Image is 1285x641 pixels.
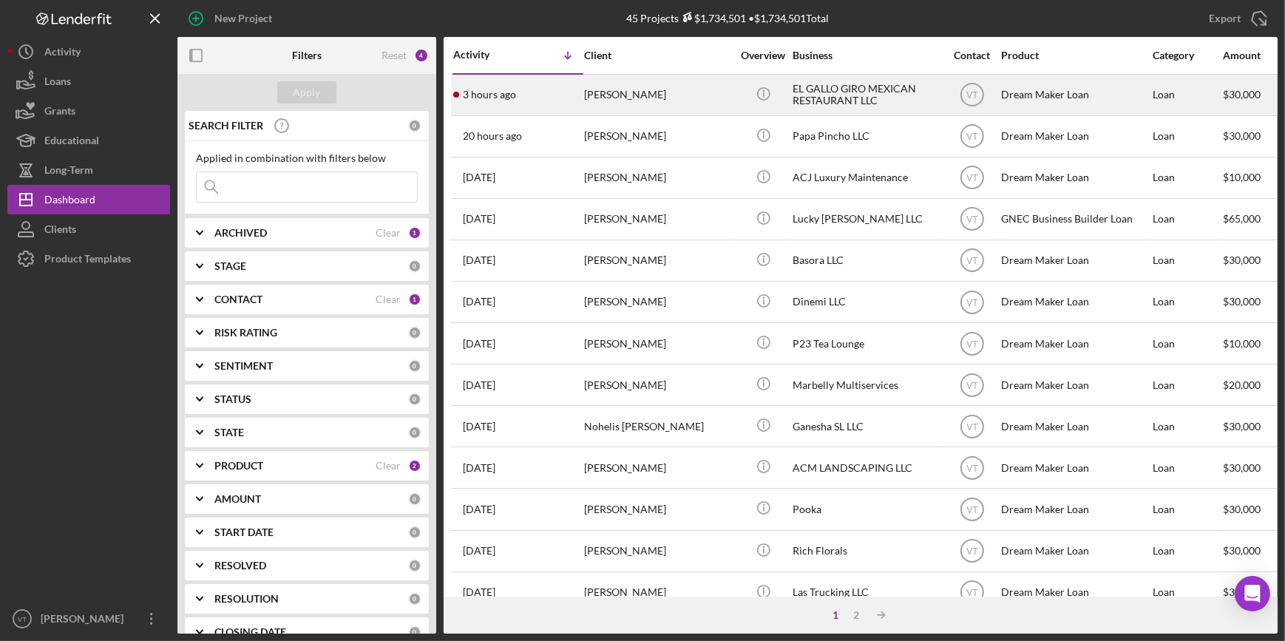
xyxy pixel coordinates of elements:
[1001,324,1149,363] div: Dream Maker Loan
[214,493,261,505] b: AMOUNT
[1223,544,1261,557] span: $30,000
[793,573,940,612] div: Las Trucking LLC
[1001,282,1149,322] div: Dream Maker Loan
[292,50,322,61] b: Filters
[1153,365,1221,404] div: Loan
[1235,576,1270,611] div: Open Intercom Messenger
[7,126,170,155] button: Educational
[584,573,732,612] div: [PERSON_NAME]
[214,427,244,438] b: STATE
[414,48,429,63] div: 4
[584,282,732,322] div: [PERSON_NAME]
[463,503,495,515] time: 2025-09-09 12:38
[408,426,421,439] div: 0
[18,615,27,623] text: VT
[44,155,93,189] div: Long-Term
[214,560,266,572] b: RESOLVED
[1153,200,1221,239] div: Loan
[1153,532,1221,571] div: Loan
[408,393,421,406] div: 0
[1153,573,1221,612] div: Loan
[1153,407,1221,446] div: Loan
[7,67,170,96] button: Loans
[214,460,263,472] b: PRODUCT
[1001,117,1149,156] div: Dream Maker Loan
[277,81,336,104] button: Apply
[1223,337,1261,350] span: $10,000
[376,294,401,305] div: Clear
[944,50,1000,61] div: Contact
[214,260,246,272] b: STAGE
[793,365,940,404] div: Marbelly Multiservices
[376,227,401,239] div: Clear
[7,604,170,634] button: VT[PERSON_NAME]
[463,89,516,101] time: 2025-09-12 14:20
[584,158,732,197] div: [PERSON_NAME]
[7,185,170,214] button: Dashboard
[793,489,940,529] div: Pooka
[214,294,262,305] b: CONTACT
[196,152,418,164] div: Applied in combination with filters below
[793,407,940,446] div: Ganesha SL LLC
[408,226,421,240] div: 1
[793,117,940,156] div: Papa Pincho LLC
[1001,50,1149,61] div: Product
[1001,407,1149,446] div: Dream Maker Loan
[793,324,940,363] div: P23 Tea Lounge
[793,532,940,571] div: Rich Florals
[1209,4,1241,33] div: Export
[7,96,170,126] button: Grants
[1223,88,1261,101] span: $30,000
[584,448,732,487] div: [PERSON_NAME]
[736,50,791,61] div: Overview
[679,12,746,24] div: $1,734,501
[846,609,867,621] div: 2
[44,126,99,159] div: Educational
[966,256,978,266] text: VT
[966,173,978,183] text: VT
[44,37,81,70] div: Activity
[189,120,263,132] b: SEARCH FILTER
[408,459,421,472] div: 2
[408,592,421,606] div: 0
[584,50,732,61] div: Client
[7,244,170,274] a: Product Templates
[793,200,940,239] div: Lucky [PERSON_NAME] LLC
[7,155,170,185] button: Long-Term
[825,609,846,621] div: 1
[463,462,495,474] time: 2025-09-09 13:48
[463,254,495,266] time: 2025-09-10 22:33
[408,293,421,306] div: 1
[793,241,940,280] div: Basora LLC
[1153,75,1221,115] div: Loan
[408,492,421,506] div: 0
[1223,212,1261,225] span: $65,000
[408,559,421,572] div: 0
[408,260,421,273] div: 0
[1223,254,1261,266] span: $30,000
[214,360,273,372] b: SENTIMENT
[626,12,829,24] div: 45 Projects • $1,734,501 Total
[584,365,732,404] div: [PERSON_NAME]
[463,379,495,391] time: 2025-09-09 19:02
[1001,532,1149,571] div: Dream Maker Loan
[584,532,732,571] div: [PERSON_NAME]
[793,75,940,115] div: EL GALLO GIRO MEXICAN RESTAURANT LLC
[453,49,518,61] div: Activity
[463,586,495,598] time: 2025-09-07 04:23
[1153,117,1221,156] div: Loan
[463,130,522,142] time: 2025-09-11 21:40
[584,200,732,239] div: [PERSON_NAME]
[382,50,407,61] div: Reset
[966,463,978,473] text: VT
[1223,503,1261,515] span: $30,000
[463,213,495,225] time: 2025-09-11 15:08
[1223,586,1261,598] span: $30,000
[294,81,321,104] div: Apply
[408,625,421,639] div: 0
[214,327,277,339] b: RISK RATING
